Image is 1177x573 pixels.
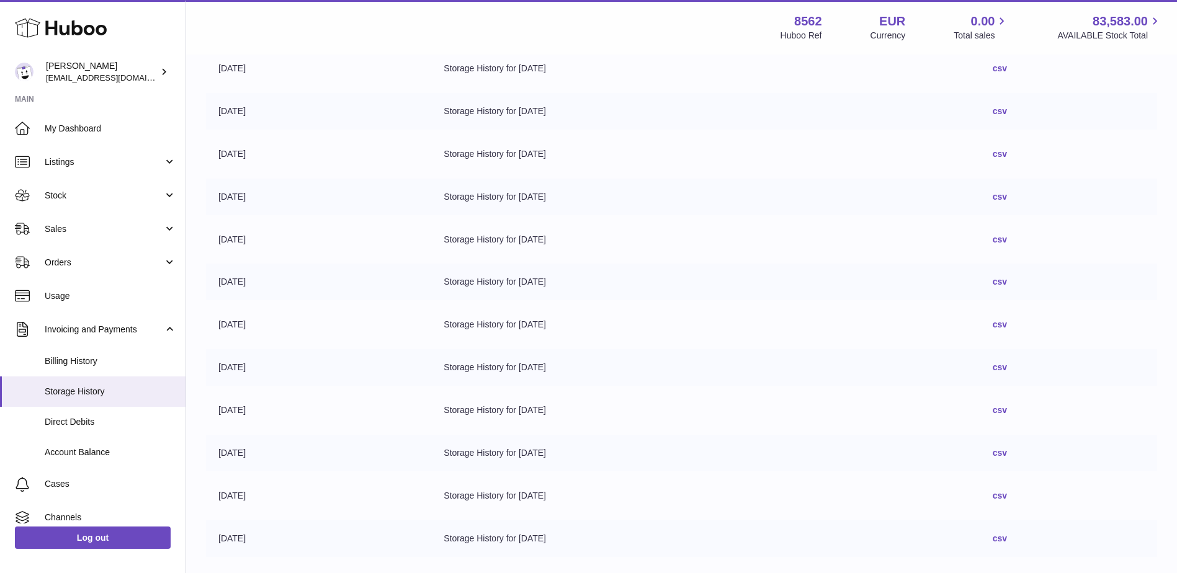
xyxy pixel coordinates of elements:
[206,50,431,87] td: [DATE]
[45,416,176,428] span: Direct Debits
[431,520,980,557] td: Storage History for [DATE]
[1057,13,1162,42] a: 83,583.00 AVAILABLE Stock Total
[431,179,980,215] td: Storage History for [DATE]
[206,520,431,557] td: [DATE]
[206,306,431,343] td: [DATE]
[45,324,163,335] span: Invoicing and Payments
[431,306,980,343] td: Storage History for [DATE]
[15,63,34,81] img: internalAdmin-8562@internal.huboo.com
[431,50,980,87] td: Storage History for [DATE]
[15,526,171,549] a: Log out
[971,13,995,30] span: 0.00
[206,477,431,514] td: [DATE]
[206,264,431,300] td: [DATE]
[45,512,176,523] span: Channels
[206,392,431,429] td: [DATE]
[879,13,905,30] strong: EUR
[206,221,431,258] td: [DATE]
[993,234,1007,244] a: csv
[993,491,1007,500] a: csv
[993,405,1007,415] a: csv
[431,392,980,429] td: Storage History for [DATE]
[993,106,1007,116] a: csv
[206,136,431,172] td: [DATE]
[993,149,1007,159] a: csv
[206,179,431,215] td: [DATE]
[45,446,176,458] span: Account Balance
[431,349,980,386] td: Storage History for [DATE]
[45,156,163,168] span: Listings
[431,435,980,471] td: Storage History for [DATE]
[993,63,1007,73] a: csv
[45,478,176,490] span: Cases
[1057,30,1162,42] span: AVAILABLE Stock Total
[1093,13,1148,30] span: 83,583.00
[45,355,176,367] span: Billing History
[45,123,176,135] span: My Dashboard
[45,386,176,398] span: Storage History
[431,477,980,514] td: Storage History for [DATE]
[46,73,182,82] span: [EMAIL_ADDRESS][DOMAIN_NAME]
[870,30,906,42] div: Currency
[46,60,158,84] div: [PERSON_NAME]
[431,221,980,258] td: Storage History for [DATE]
[431,93,980,130] td: Storage History for [DATE]
[431,136,980,172] td: Storage History for [DATE]
[954,30,1009,42] span: Total sales
[954,13,1009,42] a: 0.00 Total sales
[206,435,431,471] td: [DATE]
[993,448,1007,458] a: csv
[45,190,163,202] span: Stock
[45,257,163,269] span: Orders
[794,13,822,30] strong: 8562
[993,362,1007,372] a: csv
[993,533,1007,543] a: csv
[993,192,1007,202] a: csv
[431,264,980,300] td: Storage History for [DATE]
[206,93,431,130] td: [DATE]
[781,30,822,42] div: Huboo Ref
[45,223,163,235] span: Sales
[206,349,431,386] td: [DATE]
[993,277,1007,286] a: csv
[45,290,176,302] span: Usage
[993,319,1007,329] a: csv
